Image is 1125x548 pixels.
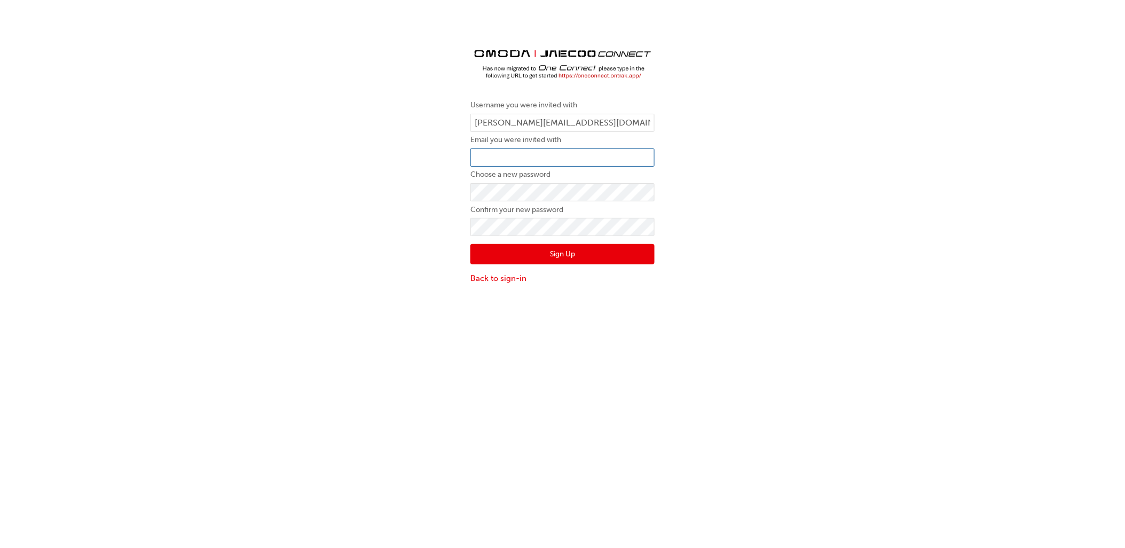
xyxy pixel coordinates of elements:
[470,99,655,112] label: Username you were invited with
[470,272,655,285] a: Back to sign-in
[470,32,655,83] img: Trak
[470,168,655,181] label: Choose a new password
[470,244,655,264] button: Sign Up
[470,203,655,216] label: Confirm your new password
[470,134,655,146] label: Email you were invited with
[470,114,655,132] input: Username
